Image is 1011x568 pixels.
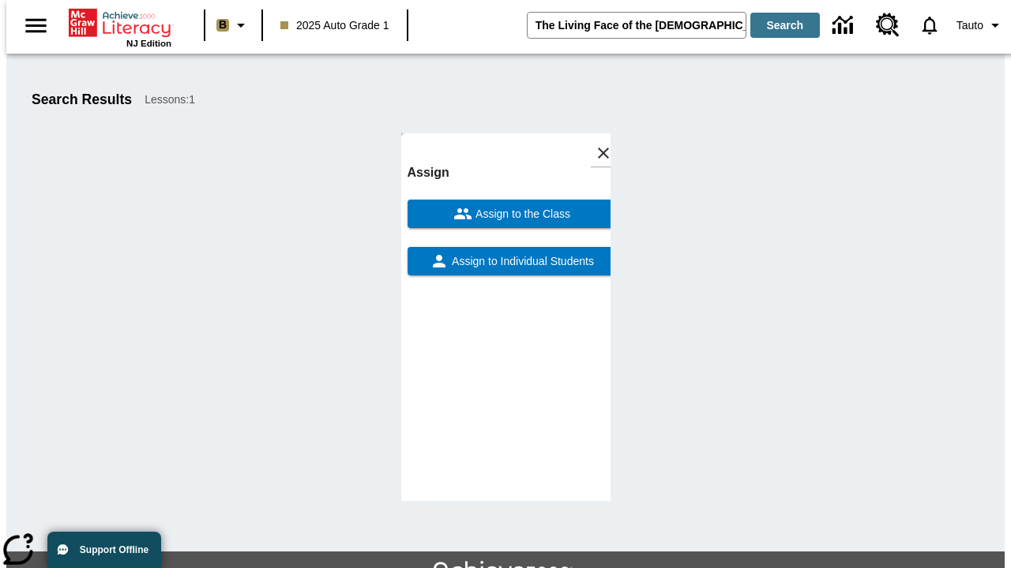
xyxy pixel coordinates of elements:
[69,7,171,39] a: Home
[13,2,59,49] button: Open side menu
[408,162,617,184] h6: Assign
[950,11,1011,39] button: Profile/Settings
[69,6,171,48] div: Home
[957,17,983,34] span: Tauto
[408,247,617,275] button: Assign to Individual Students
[590,140,617,166] button: Close
[909,5,950,46] a: Notifications
[80,544,148,555] span: Support Offline
[408,200,617,228] button: Assign to the Class
[280,17,389,34] span: 2025 Auto Grade 1
[145,92,195,108] span: Lessons : 1
[210,11,257,39] button: Boost Class color is light brown. Change class color
[219,15,227,35] span: B
[401,133,611,501] div: lesson details
[528,13,746,38] input: search field
[449,253,594,270] span: Assign to Individual Students
[47,532,161,568] button: Support Offline
[866,4,909,47] a: Resource Center, Will open in new tab
[750,13,820,38] button: Search
[126,39,171,48] span: NJ Edition
[32,92,132,108] h1: Search Results
[472,206,570,222] span: Assign to the Class
[823,4,866,47] a: Data Center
